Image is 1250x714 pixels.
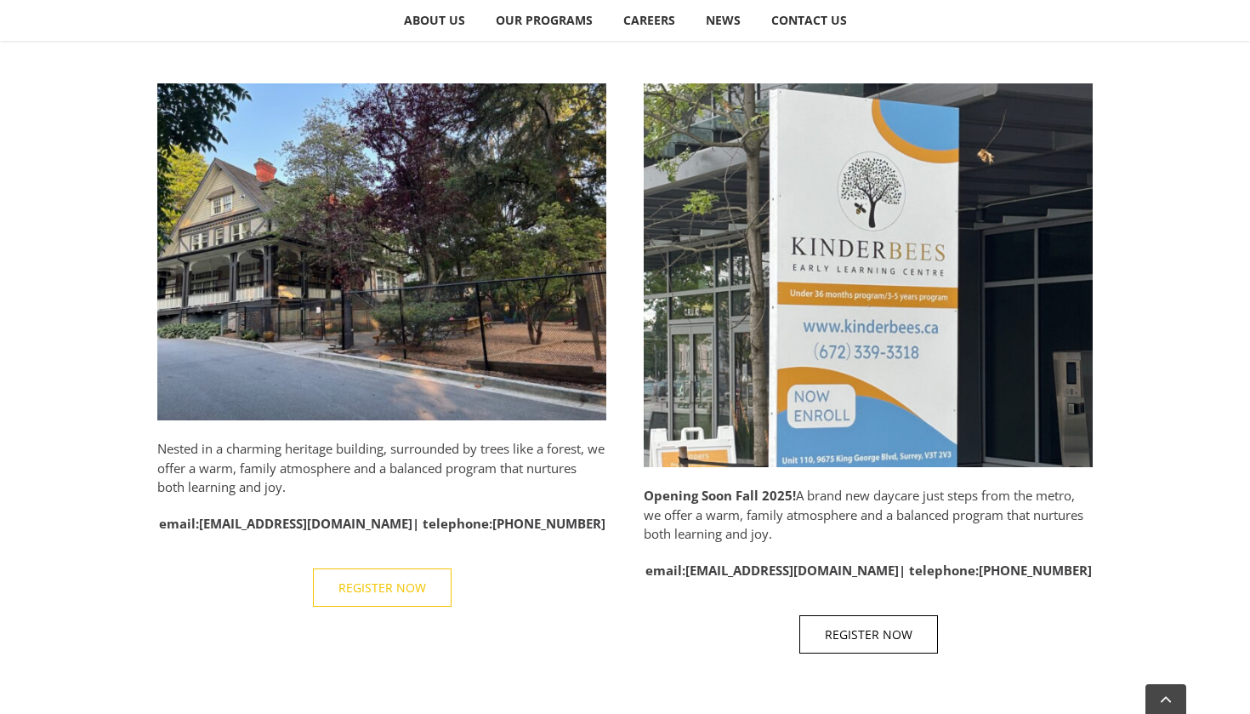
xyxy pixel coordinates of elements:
span: CAREERS [623,14,675,26]
a: NEWS [690,3,755,37]
a: Surrey [644,81,1093,98]
p: A brand new daycare just steps from the metro, we offer a warm, family atmosphere and a balanced ... [644,486,1093,544]
a: [PHONE_NUMBER] [979,562,1092,579]
strong: email: | telephone: [159,515,605,532]
a: ABOUT US [389,3,480,37]
span: CONTACT US [771,14,847,26]
a: [PHONE_NUMBER] [492,515,605,532]
img: IMG_4792 [157,83,606,420]
strong: Opening Soon Fall 2025! [644,487,796,504]
span: OUR PROGRAMS [496,14,593,26]
a: REGISTER NOW [799,615,938,654]
p: Nested in a charming heritage building, surrounded by trees like a forest, we offer a warm, famil... [157,439,606,497]
a: REGISTER NOW [313,568,452,607]
a: CAREERS [608,3,690,37]
span: REGISTER NOW [825,627,912,642]
span: NEWS [706,14,741,26]
a: [EMAIL_ADDRESS][DOMAIN_NAME] [685,562,899,579]
a: CONTACT US [756,3,861,37]
span: ABOUT US [404,14,465,26]
span: REGISTER NOW [338,580,426,595]
a: OUR PROGRAMS [480,3,607,37]
a: [EMAIL_ADDRESS][DOMAIN_NAME] [199,515,412,532]
strong: email: | telephone: [645,562,1092,579]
